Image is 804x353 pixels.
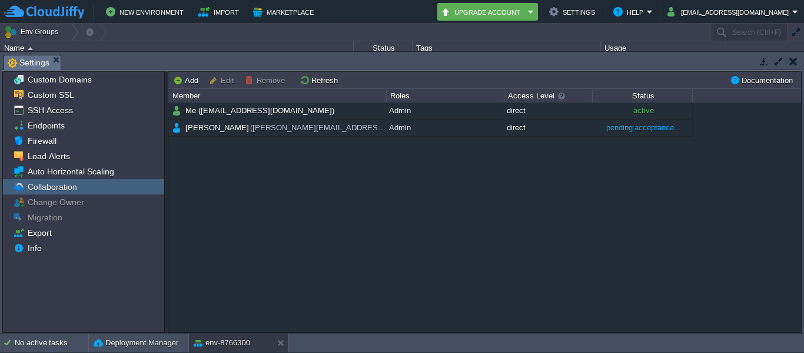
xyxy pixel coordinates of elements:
[606,123,682,132] span: pending acceptance...
[172,103,181,119] img: AMDAwAAAACH5BAEAAAAALAAAAAABAAEAAAICRAEAOw==
[25,166,116,177] a: Auto Horizontal Scaling
[253,5,317,19] button: Marketplace
[170,89,386,103] div: Member
[184,123,453,133] a: [PERSON_NAME]([PERSON_NAME][EMAIL_ADDRESS][DOMAIN_NAME])
[613,5,647,19] button: Help
[389,123,411,132] span: Admin
[1,41,353,55] div: Name
[25,212,64,223] a: Migration
[25,227,54,238] a: Export
[300,75,341,85] button: Refresh
[667,5,792,19] button: [EMAIL_ADDRESS][DOMAIN_NAME]
[602,41,726,55] div: Usage
[354,41,412,55] div: Status
[198,5,242,19] button: Import
[194,337,250,349] button: env-8766300
[549,5,599,19] button: Settings
[730,75,796,85] button: Documentation
[25,182,79,192] a: Collaboration
[507,106,526,115] span: direct
[25,105,75,116] a: SSH Access
[633,106,654,115] span: active
[94,337,178,349] button: Deployment Manager
[25,90,76,100] a: Custom SSL
[413,41,600,55] div: Tags
[25,243,44,253] a: Info
[172,120,181,136] img: AMDAwAAAACH5BAEAAAAALAAAAAABAAEAAAICRAEAOw==
[184,105,336,116] a: Me ([EMAIL_ADDRESS][DOMAIN_NAME])
[15,334,88,352] div: No active tasks
[168,103,172,119] img: AMDAwAAAACH5BAEAAAAALAAAAAABAAEAAAICRAEAOw==
[168,120,172,136] img: AMDAwAAAACH5BAEAAAAALAAAAAABAAEAAAICRAEAOw==
[28,47,33,50] img: AMDAwAAAACH5BAEAAAAALAAAAAABAAEAAAICRAEAOw==
[8,55,49,70] span: Settings
[184,123,453,133] span: [PERSON_NAME]
[25,120,67,131] a: Endpoints
[25,151,72,161] a: Load Alerts
[245,75,288,85] button: Remove
[173,75,202,85] button: Add
[25,136,58,146] a: Firewall
[4,24,62,40] button: Env Groups
[25,74,94,85] a: Custom Domains
[593,89,692,103] div: Status
[389,106,411,115] span: Admin
[505,89,592,103] div: Access Level
[249,123,451,133] span: ([PERSON_NAME][EMAIL_ADDRESS][DOMAIN_NAME])
[507,123,526,132] span: direct
[106,5,187,19] button: New Environment
[387,89,504,103] div: Roles
[755,306,792,341] iframe: chat widget
[441,5,524,19] button: Upgrade Account
[209,75,238,85] button: Edit
[4,5,84,19] img: CloudJiffy
[25,197,86,207] a: Change Owner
